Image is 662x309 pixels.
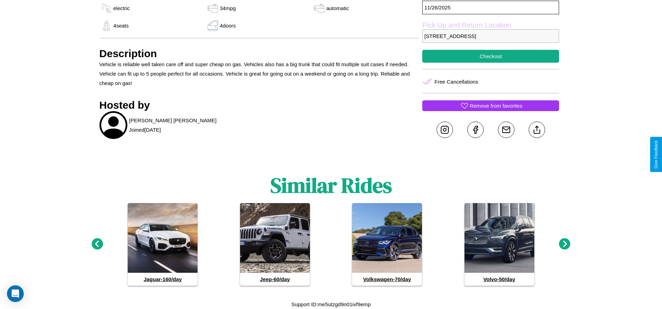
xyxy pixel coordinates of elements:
p: Joined [DATE] [129,125,161,134]
p: 11 / 26 / 2025 [422,1,559,14]
p: [PERSON_NAME] [PERSON_NAME] [129,116,217,125]
p: Support ID: me5utzgd9n01ivf9emp [291,300,371,309]
a: Jaguar-160/day [128,203,198,286]
a: Jeep-60/day [240,203,310,286]
p: Vehicle is reliable well taken care off and super cheap on gas. Vehicles also has a big trunk tha... [99,60,419,88]
img: gas [206,21,220,31]
h3: Hosted by [99,99,419,111]
p: 4 seats [113,21,129,30]
button: Checkout [422,50,559,63]
p: Remove from favorites [470,101,522,110]
p: automatic [326,3,349,13]
p: 4 doors [220,21,236,30]
label: Pick Up and Return Location [422,21,559,29]
div: Open Intercom Messenger [7,285,24,302]
h4: Jaguar - 160 /day [128,273,198,286]
p: Free Cancellations [434,77,478,86]
a: Volvo-50/day [464,203,534,286]
p: 34 mpg [220,3,236,13]
div: Give Feedback [654,140,659,169]
h4: Jeep - 60 /day [240,273,310,286]
h3: Description [99,48,419,60]
img: gas [99,3,113,14]
h4: Volkswagen - 70 /day [352,273,422,286]
img: gas [312,3,326,14]
a: Volkswagen-70/day [352,203,422,286]
img: gas [99,21,113,31]
p: electric [113,3,130,13]
p: [STREET_ADDRESS] [422,29,559,43]
h4: Volvo - 50 /day [464,273,534,286]
img: gas [206,3,220,14]
h1: Similar Rides [270,171,392,200]
button: Remove from favorites [422,100,559,111]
